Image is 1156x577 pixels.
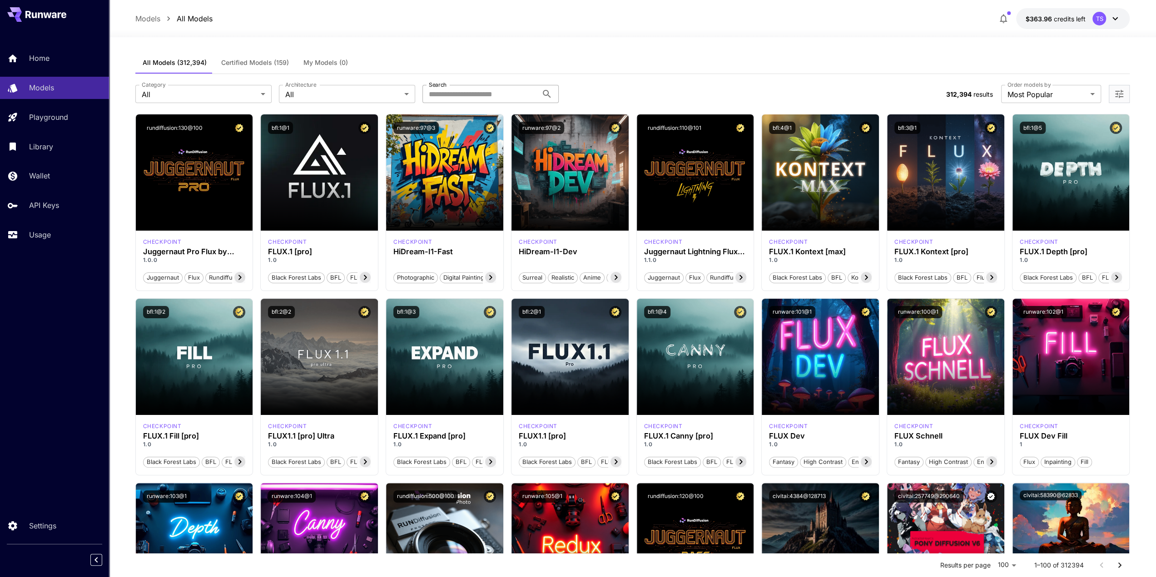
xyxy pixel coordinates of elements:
div: HiDream Dev [519,238,557,246]
button: rundiffusion:130@100 [143,122,206,134]
p: checkpoint [894,422,933,430]
p: Home [29,53,50,64]
p: checkpoint [143,422,182,430]
button: flux [184,271,203,283]
button: Certified Model – Vetted for best performance and includes a commercial license. [985,306,997,318]
div: FLUX Schnell [894,432,997,440]
button: runware:100@1 [894,306,942,318]
button: Black Forest Labs [519,456,576,468]
button: Certified Model – Vetted for best performance and includes a commercial license. [484,306,496,318]
div: $363.95644 [1025,14,1085,24]
button: runware:104@1 [268,490,316,503]
span: Realistic [548,273,577,282]
p: checkpoint [268,422,307,430]
button: Anime [580,271,605,283]
button: rundiffusion [205,271,248,283]
div: FLUX Dev Fill [1020,432,1122,440]
span: BFL [828,273,845,282]
div: HiDream-I1-Dev [519,247,621,256]
p: checkpoint [769,238,808,246]
label: Order models by [1007,81,1051,89]
button: Black Forest Labs [393,456,450,468]
p: Wallet [29,170,50,181]
span: FLUX1.1 [pro] Ultra [347,458,406,467]
button: civitai:58390@62833 [1020,490,1082,500]
div: fluxpro [644,422,683,430]
span: Digital Painting [440,273,487,282]
button: BFL [327,271,345,283]
span: BFL [452,458,470,467]
p: 1.0 [644,440,747,449]
button: Certified Model – Vetted for best performance and includes a commercial license. [734,122,746,134]
button: Go to next page [1111,556,1129,574]
button: Certified Model – Vetted for best performance and includes a commercial license. [859,306,872,318]
div: FLUX.1 D [769,422,808,430]
p: 1.0 [143,440,246,449]
button: Realistic [548,271,578,283]
label: Search [429,81,447,89]
h3: FLUX.1 Canny [pro] [644,432,747,440]
button: BFL [703,456,721,468]
span: Black Forest Labs [769,273,825,282]
button: Flux Kontext [973,271,1015,283]
span: Black Forest Labs [519,458,575,467]
p: Playground [29,112,68,123]
button: Black Forest Labs [644,456,701,468]
span: BFL [703,458,720,467]
div: FLUX.1 Expand [pro] [393,432,496,440]
button: bfl:1@3 [393,306,419,318]
span: Environment [974,458,1016,467]
span: $363.96 [1025,15,1053,23]
div: FLUX.1 Kontext [max] [769,247,872,256]
button: Inpainting [1041,456,1075,468]
button: Photographic [393,271,438,283]
button: Open more filters [1114,89,1125,100]
button: runware:101@1 [769,306,815,318]
span: Stylized [607,273,635,282]
button: BFL [828,271,846,283]
span: Black Forest Labs [1020,273,1076,282]
button: rundiffusion:110@101 [644,122,705,134]
p: 1.0 [894,256,997,264]
p: checkpoint [1020,238,1058,246]
button: BFL [1078,271,1096,283]
button: Digital Painting [440,271,488,283]
div: TS [1092,12,1106,25]
h3: FLUX Dev [769,432,872,440]
p: Library [29,141,53,152]
span: juggernaut [144,273,182,282]
span: BFL [578,458,595,467]
button: Certified Model – Vetted for best performance and includes a commercial license. [734,306,746,318]
span: FLUX.1 Expand [pro] [472,458,536,467]
button: Surreal [519,271,546,283]
span: Fill [1077,458,1092,467]
button: Certified Model – Vetted for best performance and includes a commercial license. [358,306,371,318]
button: Black Forest Labs [143,456,200,468]
button: rundiffusion:500@100 [393,490,458,503]
p: 1.0 [268,256,371,264]
button: Fill [1077,456,1092,468]
button: High Contrast [800,456,846,468]
p: Models [135,13,160,24]
button: Black Forest Labs [268,456,325,468]
span: Fantasy [769,458,798,467]
span: FLUX.1 [pro] [347,273,388,282]
p: 1.0 [393,440,496,449]
button: BFL [452,456,470,468]
span: All [285,89,401,100]
button: BFL [953,271,971,283]
div: FLUX1.1 [pro] Ultra [268,432,371,440]
span: FLUX.1 Canny [pro] [723,458,784,467]
p: checkpoint [644,422,683,430]
button: Certified Model – Vetted for best performance and includes a commercial license. [233,306,245,318]
span: High Contrast [800,458,846,467]
button: Black Forest Labs [769,271,826,283]
div: FLUX.1 [pro] [268,247,371,256]
p: API Keys [29,200,59,211]
span: rundiffusion [707,273,749,282]
p: 1 [1020,440,1122,449]
span: Photographic [394,273,437,282]
a: All Models [177,13,213,24]
div: FLUX.1 Kontext [pro] [894,238,933,246]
